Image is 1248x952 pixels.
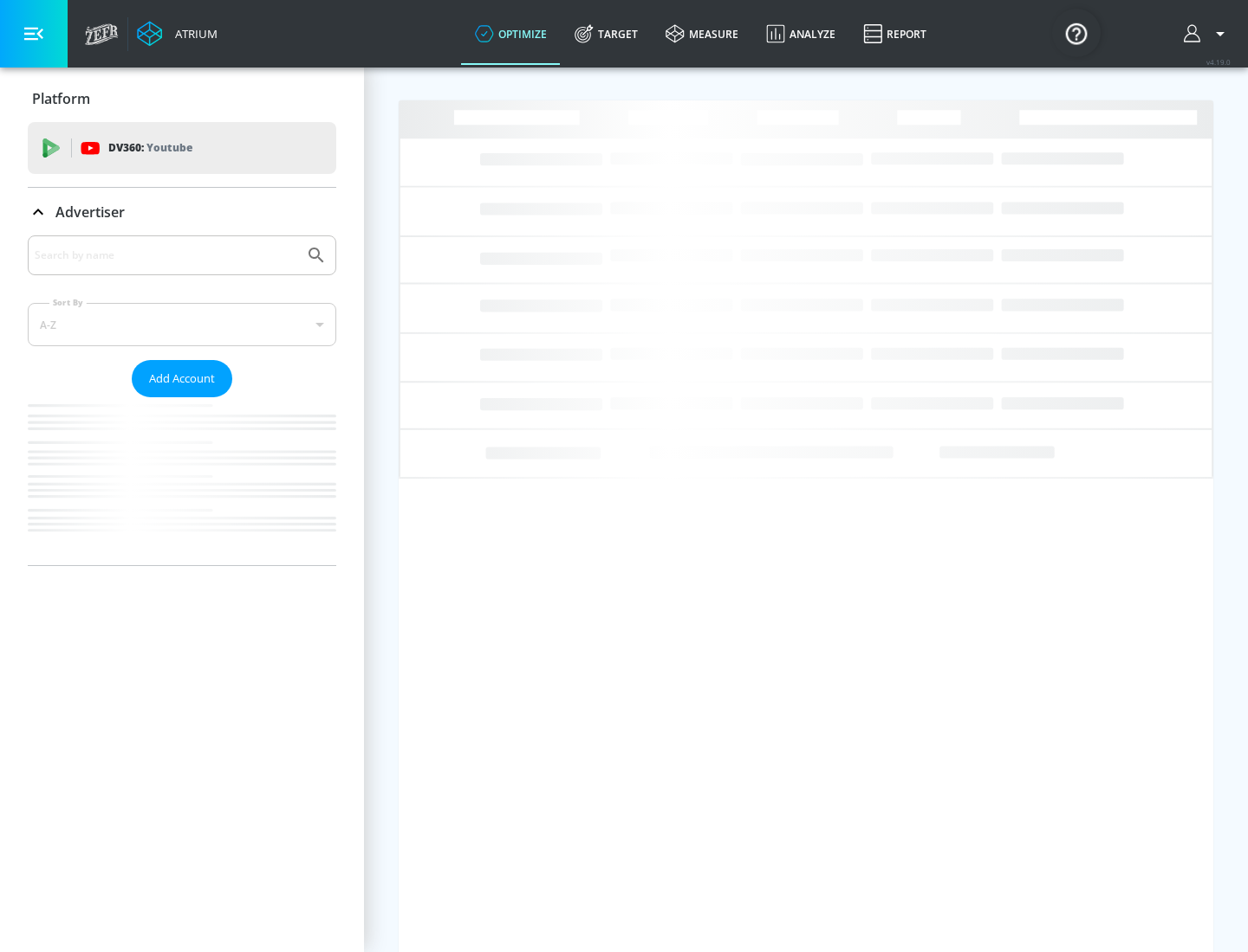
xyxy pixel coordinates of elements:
[168,26,218,42] div: Atrium
[28,235,336,565] div: Advertiser
[149,369,215,389] span: Add Account
[49,297,87,308] label: Sort By
[28,397,336,565] nav: list of Advertiser
[28,122,336,174] div: DV360: Youtube
[1206,57,1231,67] span: v 4.19.0
[461,3,561,65] a: optimize
[55,203,125,222] p: Advertiser
[35,244,297,267] input: Search by name
[1052,9,1101,57] button: Open Resource Center
[28,303,336,346] div: A-Z
[108,138,192,158] p: DV360:
[28,74,336,123] div: Platform
[28,188,336,236] div: Advertiser
[146,138,192,157] p: Youtube
[32,89,90,108] p: Platform
[561,3,652,65] a: Target
[752,3,849,65] a: Analyze
[132,360,232,397] button: Add Account
[137,21,218,47] a: Atrium
[652,3,752,65] a: measure
[849,3,940,65] a: Report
